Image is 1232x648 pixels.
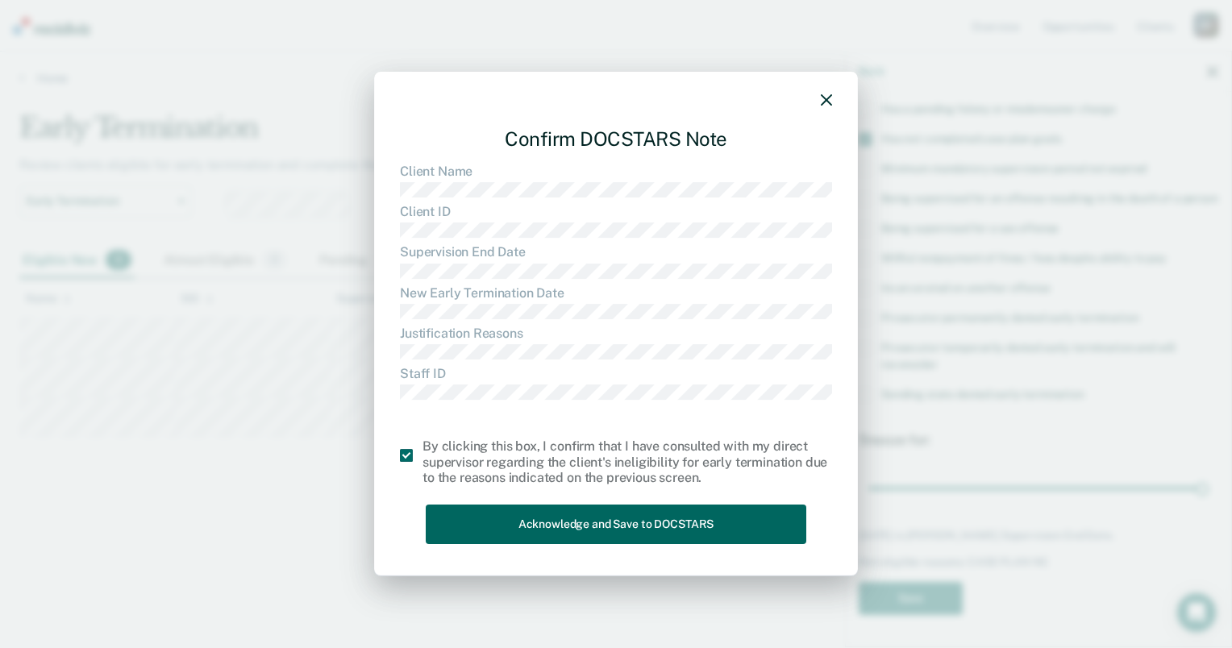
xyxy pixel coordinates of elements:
dt: Justification Reasons [400,326,832,341]
button: Acknowledge and Save to DOCSTARS [426,505,806,544]
dt: Staff ID [400,366,832,381]
div: By clicking this box, I confirm that I have consulted with my direct supervisor regarding the cli... [422,439,832,486]
dt: Client Name [400,164,832,179]
dt: New Early Termination Date [400,285,832,301]
div: Confirm DOCSTARS Note [400,114,832,164]
dt: Client ID [400,204,832,219]
dt: Supervision End Date [400,244,832,260]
